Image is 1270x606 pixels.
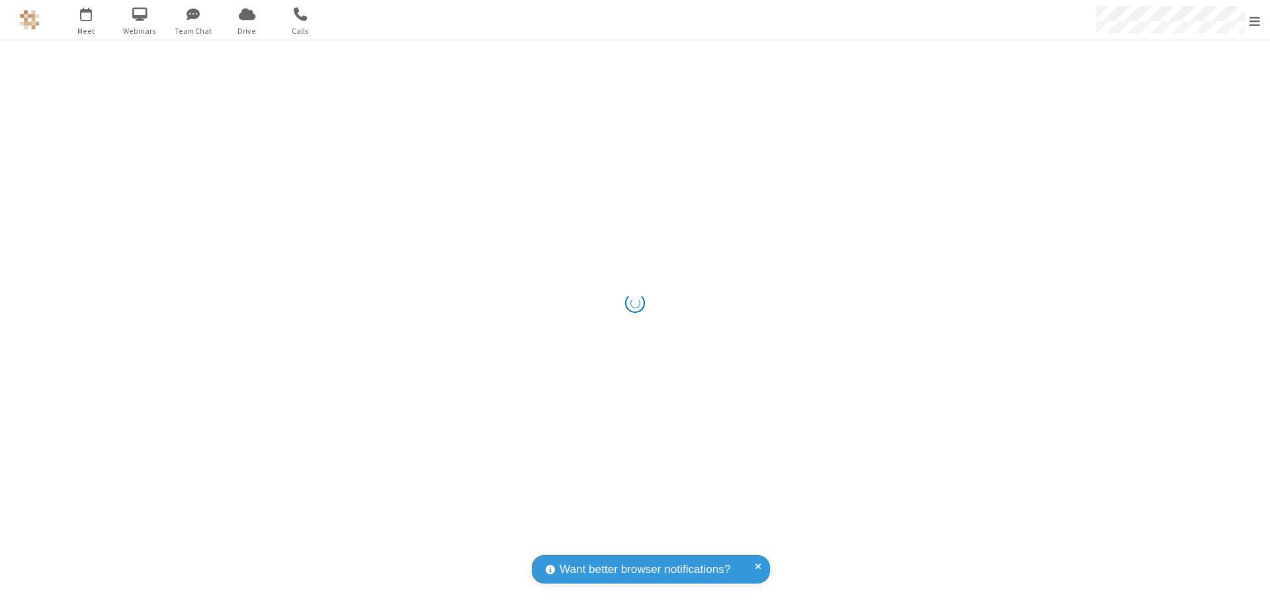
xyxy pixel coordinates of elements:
[222,25,272,37] span: Drive
[20,10,40,30] img: QA Selenium DO NOT DELETE OR CHANGE
[169,25,218,37] span: Team Chat
[62,25,111,37] span: Meet
[115,25,165,37] span: Webinars
[560,561,730,578] span: Want better browser notifications?
[276,25,325,37] span: Calls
